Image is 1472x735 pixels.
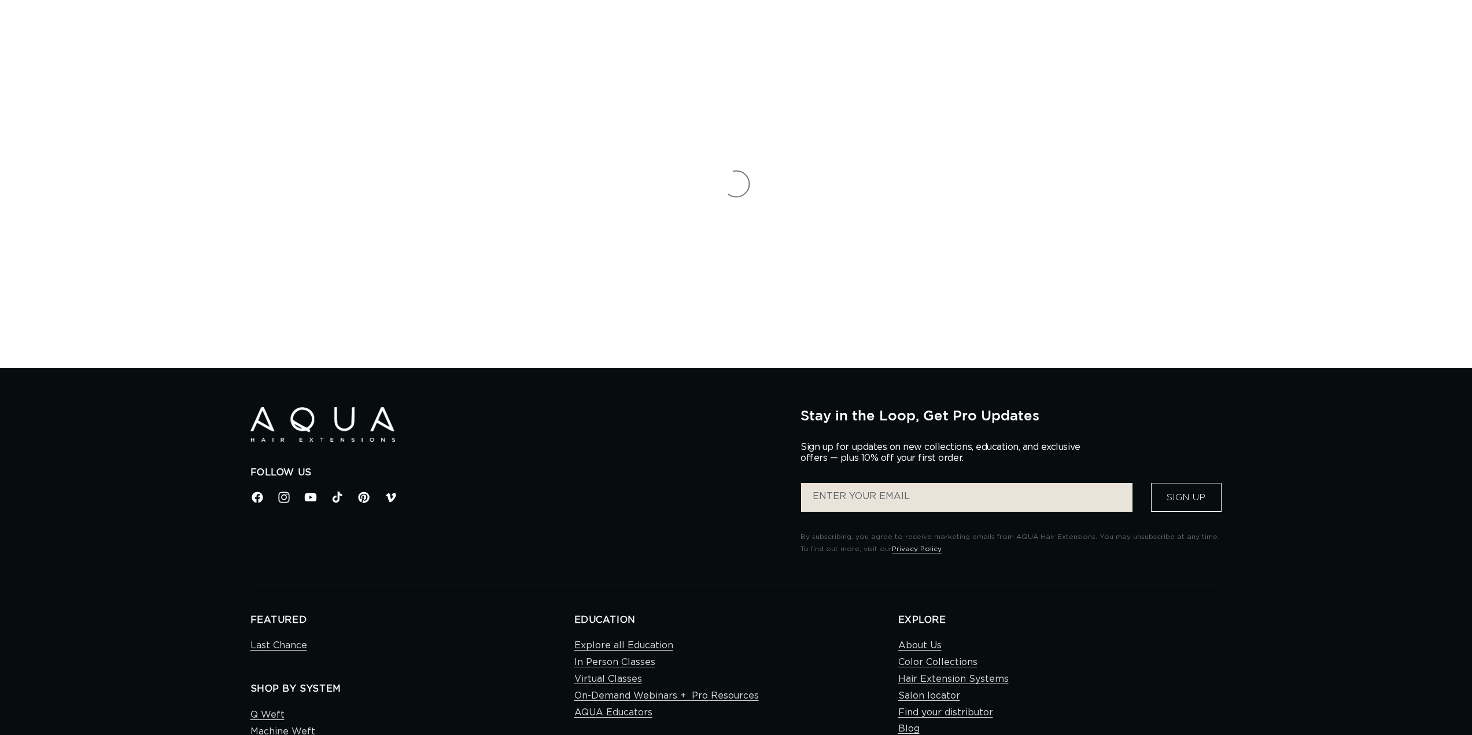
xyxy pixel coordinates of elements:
[898,688,960,704] a: Salon locator
[800,407,1222,423] h2: Stay in the Loop, Get Pro Updates
[574,637,673,654] a: Explore all Education
[250,637,307,654] a: Last Chance
[898,637,942,654] a: About Us
[801,483,1132,512] input: ENTER YOUR EMAIL
[800,531,1222,556] p: By subscribing, you agree to receive marketing emails from AQUA Hair Extensions. You may unsubscr...
[800,442,1090,464] p: Sign up for updates on new collections, education, and exclusive offers — plus 10% off your first...
[250,467,784,479] h2: Follow Us
[574,654,655,671] a: In Person Classes
[250,614,574,626] h2: FEATURED
[898,704,993,721] a: Find your distributor
[892,545,942,552] a: Privacy Policy
[898,654,977,671] a: Color Collections
[1151,483,1222,512] button: Sign Up
[898,671,1009,688] a: Hair Extension Systems
[574,704,652,721] a: AQUA Educators
[574,688,759,704] a: On-Demand Webinars + Pro Resources
[250,683,574,695] h2: SHOP BY SYSTEM
[574,671,642,688] a: Virtual Classes
[574,614,898,626] h2: EDUCATION
[250,407,395,442] img: Aqua Hair Extensions
[898,614,1222,626] h2: EXPLORE
[250,707,285,723] a: Q Weft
